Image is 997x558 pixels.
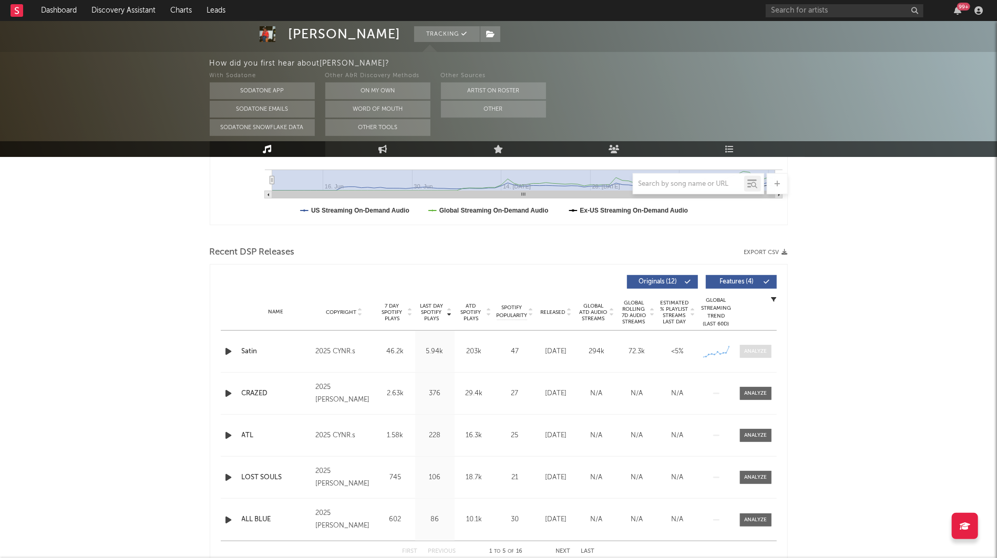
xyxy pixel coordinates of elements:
[325,70,430,82] div: Other A&R Discovery Methods
[210,119,315,136] button: Sodatone Snowflake Data
[457,514,491,525] div: 10.1k
[418,346,452,357] div: 5.94k
[457,346,491,357] div: 203k
[378,430,413,441] div: 1.58k
[497,472,533,483] div: 21
[457,303,485,322] span: ATD Spotify Plays
[315,429,373,442] div: 2025 CYNR.s
[579,430,614,441] div: N/A
[579,472,614,483] div: N/A
[242,346,311,357] a: Satin
[497,430,533,441] div: 25
[378,303,406,322] span: 7 Day Spotify Plays
[210,246,295,259] span: Recent DSP Releases
[457,430,491,441] div: 16.3k
[620,472,655,483] div: N/A
[403,549,418,554] button: First
[242,472,311,483] a: LOST SOULS
[441,70,546,82] div: Other Sources
[581,549,595,554] button: Last
[744,249,788,256] button: Export CSV
[660,388,695,399] div: N/A
[242,388,311,399] a: CRAZED
[315,507,373,532] div: 2025 [PERSON_NAME]
[620,300,649,325] span: Global Rolling 7D Audio Streams
[378,472,413,483] div: 745
[634,279,682,285] span: Originals ( 12 )
[579,388,614,399] div: N/A
[713,279,761,285] span: Features ( 4 )
[441,82,546,99] button: Artist on Roster
[441,101,546,118] button: Other
[289,26,401,42] div: [PERSON_NAME]
[620,346,655,357] div: 72.3k
[496,304,527,320] span: Spotify Popularity
[378,388,413,399] div: 2.63k
[494,549,500,554] span: to
[210,101,315,118] button: Sodatone Emails
[539,346,574,357] div: [DATE]
[378,514,413,525] div: 602
[457,388,491,399] div: 29.4k
[457,472,491,483] div: 18.7k
[620,430,655,441] div: N/A
[556,549,571,554] button: Next
[497,388,533,399] div: 27
[580,207,688,214] text: Ex-US Streaming On-Demand Audio
[418,303,446,322] span: Last Day Spotify Plays
[620,388,655,399] div: N/A
[428,549,456,554] button: Previous
[701,297,732,328] div: Global Streaming Trend (Last 60D)
[539,430,574,441] div: [DATE]
[242,514,311,525] a: ALL BLUE
[706,275,777,289] button: Features(4)
[497,514,533,525] div: 30
[414,26,480,42] button: Tracking
[660,514,695,525] div: N/A
[539,472,574,483] div: [DATE]
[766,4,923,17] input: Search for artists
[660,430,695,441] div: N/A
[660,300,689,325] span: Estimated % Playlist Streams Last Day
[579,514,614,525] div: N/A
[210,70,315,82] div: With Sodatone
[315,345,373,358] div: 2025 CYNR.s
[539,514,574,525] div: [DATE]
[315,465,373,490] div: 2025 [PERSON_NAME]
[418,388,452,399] div: 376
[315,381,373,406] div: 2025 [PERSON_NAME]
[954,6,961,15] button: 99+
[957,3,970,10] div: 99 +
[660,346,695,357] div: <5%
[660,472,695,483] div: N/A
[325,82,430,99] button: On My Own
[539,388,574,399] div: [DATE]
[541,309,566,315] span: Released
[326,309,356,315] span: Copyright
[210,82,315,99] button: Sodatone App
[418,472,452,483] div: 106
[311,207,409,214] text: US Streaming On-Demand Audio
[439,207,548,214] text: Global Streaming On-Demand Audio
[325,119,430,136] button: Other Tools
[325,101,430,118] button: Word Of Mouth
[378,346,413,357] div: 46.2k
[633,180,744,188] input: Search by song name or URL
[627,275,698,289] button: Originals(12)
[418,430,452,441] div: 228
[579,303,608,322] span: Global ATD Audio Streams
[579,346,614,357] div: 294k
[620,514,655,525] div: N/A
[497,346,533,357] div: 47
[477,545,535,558] div: 1 5 16
[418,514,452,525] div: 86
[242,308,311,316] div: Name
[508,549,514,554] span: of
[242,430,311,441] a: ATL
